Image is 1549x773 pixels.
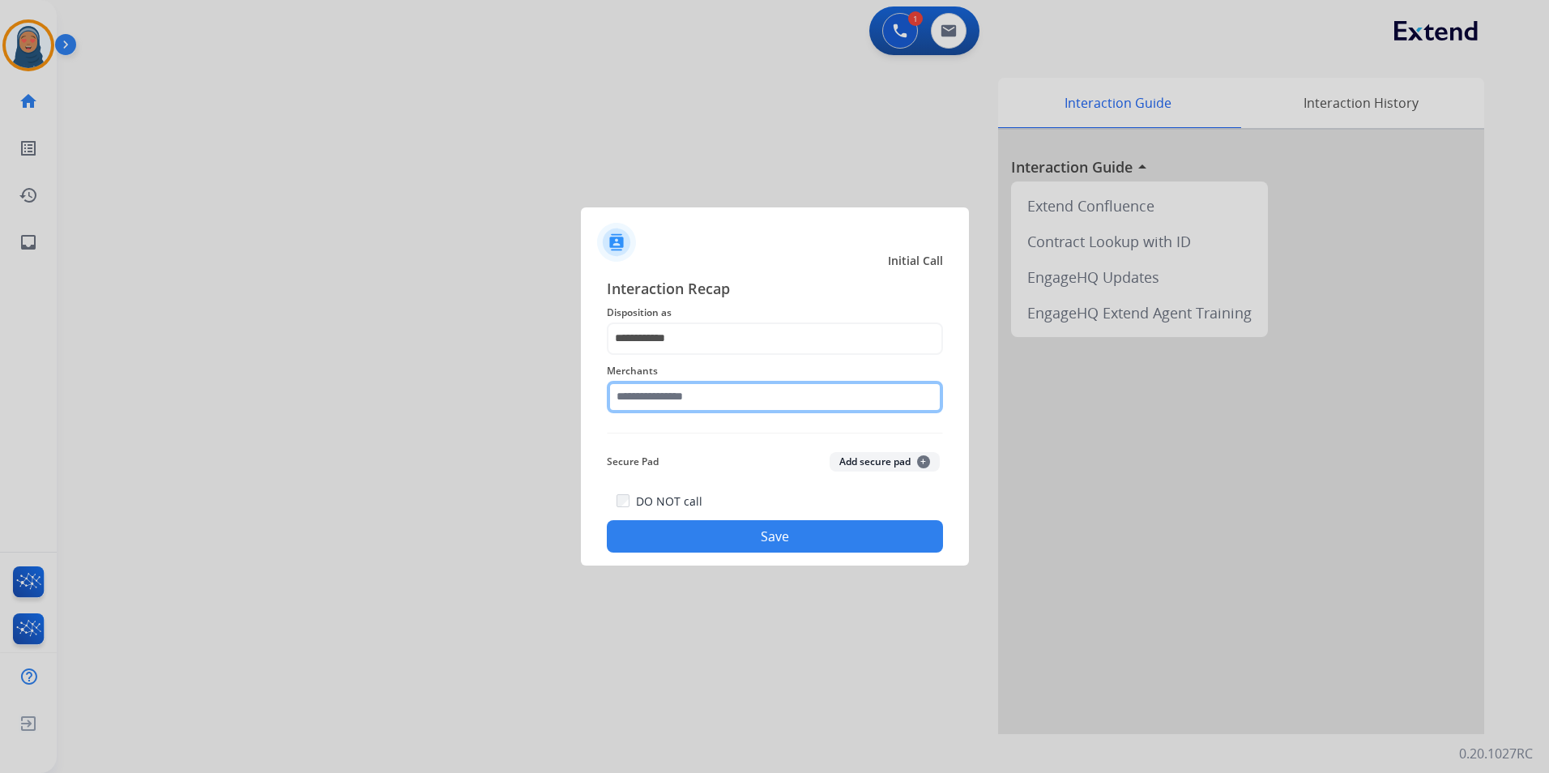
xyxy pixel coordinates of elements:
p: 0.20.1027RC [1459,744,1533,763]
label: DO NOT call [636,493,702,510]
span: Secure Pad [607,452,659,472]
span: Interaction Recap [607,277,943,303]
span: Merchants [607,361,943,381]
img: contactIcon [597,223,636,262]
button: Save [607,520,943,553]
span: Disposition as [607,303,943,322]
button: Add secure pad+ [830,452,940,472]
span: + [917,455,930,468]
span: Initial Call [888,253,943,269]
img: contact-recap-line.svg [607,433,943,433]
